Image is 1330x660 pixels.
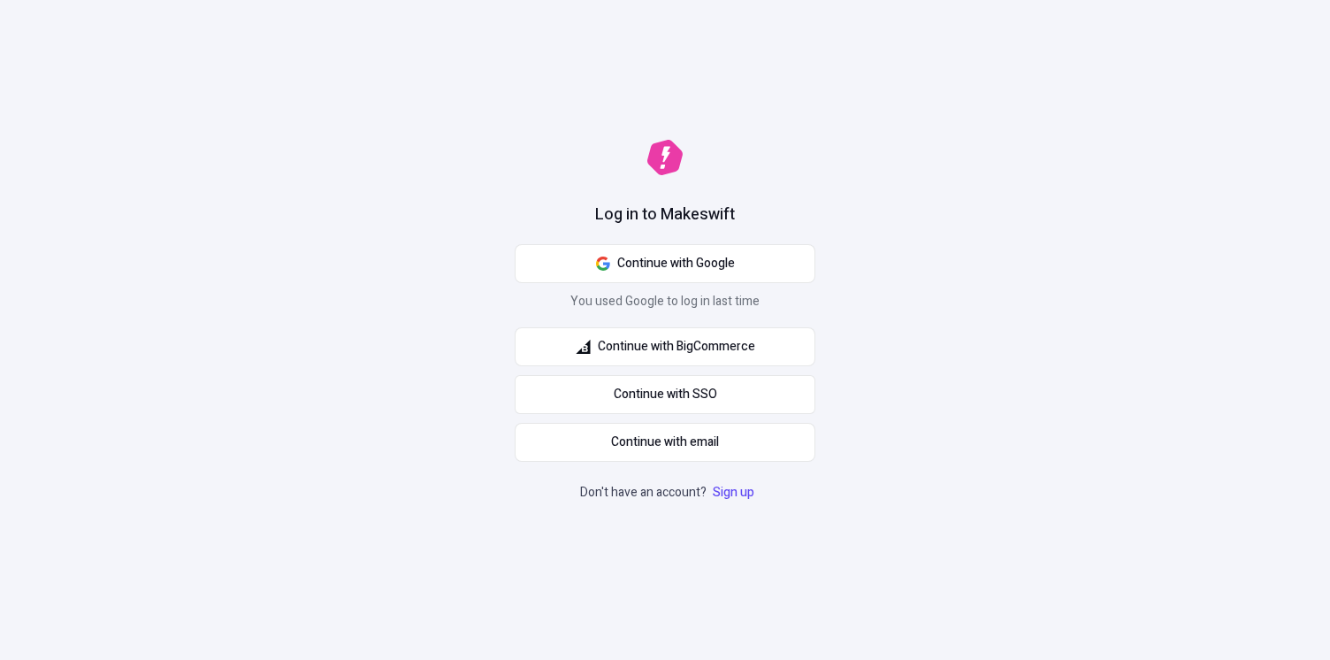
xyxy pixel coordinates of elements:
a: Continue with SSO [515,375,815,414]
button: Continue with BigCommerce [515,327,815,366]
button: Continue with Google [515,244,815,283]
button: Continue with email [515,423,815,462]
a: Sign up [709,483,758,502]
p: Don't have an account? [580,483,758,503]
span: Continue with email [611,433,719,452]
span: Continue with BigCommerce [598,337,755,357]
span: Continue with Google [617,254,735,273]
p: You used Google to log in last time [515,292,815,318]
h1: Log in to Makeswift [595,203,735,226]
